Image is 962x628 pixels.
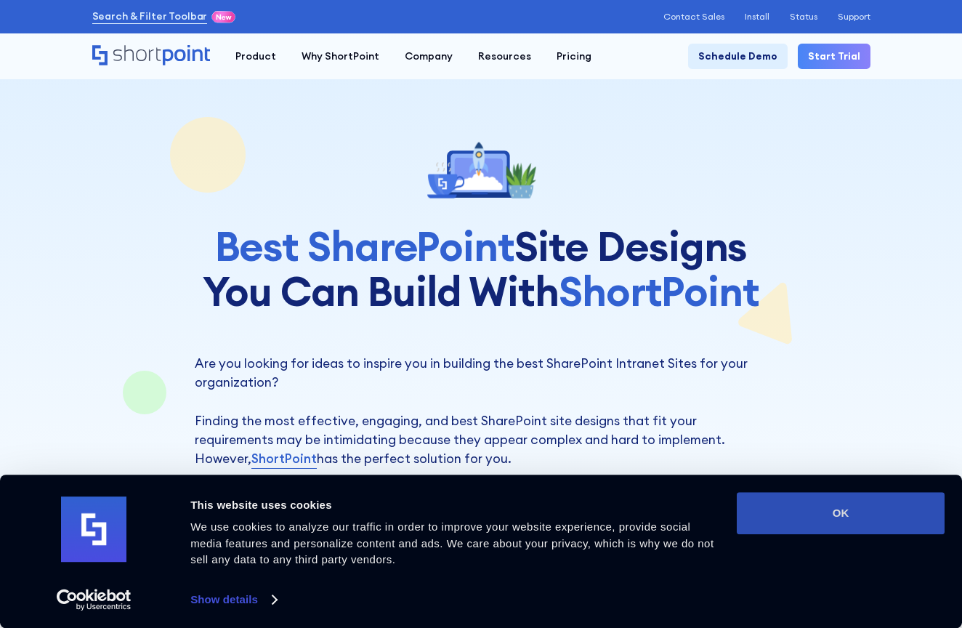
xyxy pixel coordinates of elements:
[61,497,126,563] img: logo
[190,589,276,611] a: Show details
[195,354,767,564] p: Are you looking for ideas to inspire you in building the best SharePoint Intranet Sites for your ...
[251,449,316,468] a: ShortPoint
[190,520,714,565] span: We use cookies to analyze our traffic in order to improve your website experience, provide social...
[745,12,769,22] a: Install
[92,45,211,67] a: Home
[737,492,945,534] button: OK
[790,12,817,22] a: Status
[302,49,379,64] div: Why ShortPoint
[559,265,759,317] span: ShortPoint
[195,224,767,313] h1: Site Designs You Can Build With
[405,49,453,64] div: Company
[92,9,208,24] a: Search & Filter Toolbar
[838,12,870,22] a: Support
[223,44,289,69] a: Product
[392,44,466,69] a: Company
[798,44,870,69] a: Start Trial
[289,44,392,69] a: Why ShortPoint
[557,49,591,64] div: Pricing
[663,12,724,22] a: Contact Sales
[235,49,276,64] div: Product
[478,49,531,64] div: Resources
[215,220,514,272] span: Best SharePoint
[466,44,544,69] a: Resources
[688,44,788,69] a: Schedule Demo
[190,496,720,514] div: This website uses cookies
[544,44,605,69] a: Pricing
[31,589,158,611] a: Usercentrics Cookiebot - opens in a new window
